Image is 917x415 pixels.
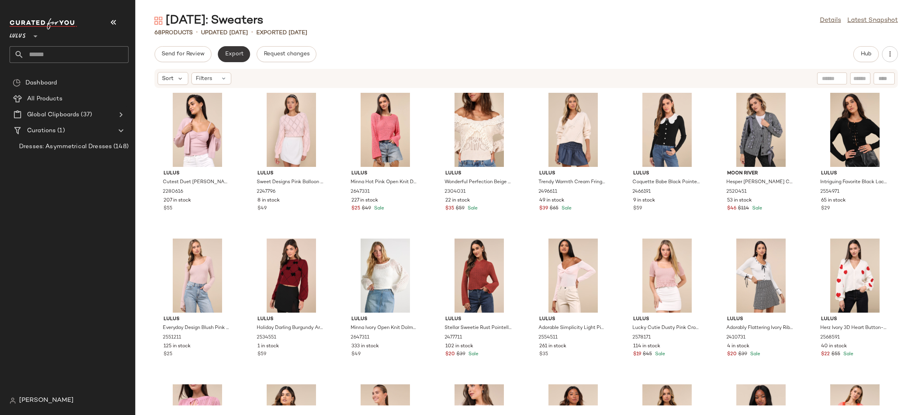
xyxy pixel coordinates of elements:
span: 102 in stock [445,343,473,350]
img: 12098961_2496611.jpg [533,93,613,167]
span: $59 [633,205,642,212]
img: 11032021_2247796.jpg [251,93,332,167]
span: 125 in stock [164,343,191,350]
span: Lulus [633,170,701,177]
span: Hesper [PERSON_NAME] Cable Knit Lace-Up Cardigan Sweater [726,179,794,186]
span: 9 in stock [633,197,655,204]
span: Dresses: Asymmetrical Dresses [19,142,112,151]
span: 65 in stock [821,197,846,204]
span: 2466191 [632,188,651,196]
span: Hub [860,51,872,57]
span: 8 in stock [258,197,280,204]
span: $19 [633,351,641,358]
span: Lucky Cutie Dusty Pink Crochet Short Sleeve Sweater Top [632,325,700,332]
span: 2534551 [257,334,276,341]
div: Products [154,29,193,37]
span: Lulus [10,27,26,41]
span: Sale [654,352,665,357]
span: Moon River [727,170,795,177]
img: 12590021_2280616.jpg [157,93,238,167]
span: $49 [258,205,267,212]
span: $25 [164,351,172,358]
span: Minna Ivory Open Knit Dolman Sleeve Sweater [351,325,418,332]
span: Adorable Simplicity Light Pink One-Shoulder Sweater Top [538,325,606,332]
span: 227 in stock [351,197,378,204]
img: 12271681_2551211.jpg [157,239,238,313]
span: Sale [842,352,853,357]
span: Lulus [539,316,607,323]
span: Lulus [633,316,701,323]
span: 22 in stock [445,197,470,204]
span: Lulus [258,170,325,177]
span: Lulus [351,170,419,177]
span: Herz Ivory 3D Heart Button-Up Cardigan Sweater [820,325,888,332]
span: $39 [457,351,465,358]
span: Stellar Sweetie Rust Pointelle Knit Hooded Sweater Top [445,325,512,332]
span: Intriguing Favorite Black Lace-Up Sweater Top [820,179,888,186]
span: $55 [164,205,172,212]
img: 12364741_2578171.jpg [627,239,707,313]
img: 12279481_2554511.jpg [533,239,613,313]
span: Sale [560,206,572,211]
span: $49 [351,351,361,358]
span: Sweet Designs Pink Balloon Sleeve Diamond Sweater [257,179,324,186]
span: Adorably Flattering Ivory Ribbed Ruffled Bow Sweater Top [726,325,794,332]
span: 2647331 [351,188,370,196]
span: Send for Review [161,51,205,57]
span: 2551211 [163,334,181,341]
span: Sort [162,74,174,83]
span: 2647311 [351,334,369,341]
span: • [251,28,253,37]
span: 2554971 [820,188,839,196]
span: $35 [539,351,548,358]
span: Sale [466,206,478,211]
span: Curations [27,126,56,135]
img: cfy_white_logo.C9jOOHJF.svg [10,18,77,29]
span: 2304031 [445,188,466,196]
div: [DATE]: Sweaters [154,13,263,29]
span: $35 [445,205,454,212]
span: Request changes [263,51,310,57]
span: $46 [727,205,736,212]
span: All Products [27,94,62,104]
span: $39 [539,205,548,212]
span: Coquette Babe Black Pointelle [PERSON_NAME] Pan Collar Cardigan [632,179,700,186]
span: $29 [821,205,830,212]
span: 114 in stock [633,343,660,350]
span: Everyday Design Blush Pink Long Sleeve Top [163,325,230,332]
span: Export [224,51,243,57]
button: Send for Review [154,46,211,62]
img: 11867201_2410731.jpg [721,239,801,313]
span: 1 in stock [258,343,279,350]
span: Minna Hot Pink Open Knit Dolman Sleeve Sweater [351,179,418,186]
span: $59 [456,205,464,212]
img: 12166101_2534551.jpg [251,239,332,313]
button: Request changes [257,46,316,62]
span: 2496611 [538,188,557,196]
span: 49 in stock [539,197,564,204]
img: 2647311_2_01_hero_Retakes_2025-08-05.jpg [345,239,425,313]
span: Sale [373,206,384,211]
img: 12273881_2520451.jpg [721,93,801,167]
img: 11200341_2304031.jpg [439,93,519,167]
span: 2578171 [632,334,651,341]
span: 40 in stock [821,343,847,350]
span: $59 [258,351,266,358]
a: Latest Snapshot [847,16,898,25]
p: updated [DATE] [201,29,248,37]
span: Wonderful Perfection Beige Pointelle Ruffled Lace Sweater [445,179,512,186]
img: 12397721_2568591.jpg [815,239,895,313]
span: 2554511 [538,334,558,341]
span: 53 in stock [727,197,752,204]
span: $49 [362,205,371,212]
a: Details [820,16,841,25]
img: 11943901_2466191.jpg [627,93,707,167]
span: $25 [351,205,360,212]
span: Lulus [727,316,795,323]
p: Exported [DATE] [256,29,307,37]
span: $65 [550,205,558,212]
span: Lulus [164,316,231,323]
span: $22 [821,351,830,358]
span: (148) [112,142,129,151]
button: Export [218,46,250,62]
